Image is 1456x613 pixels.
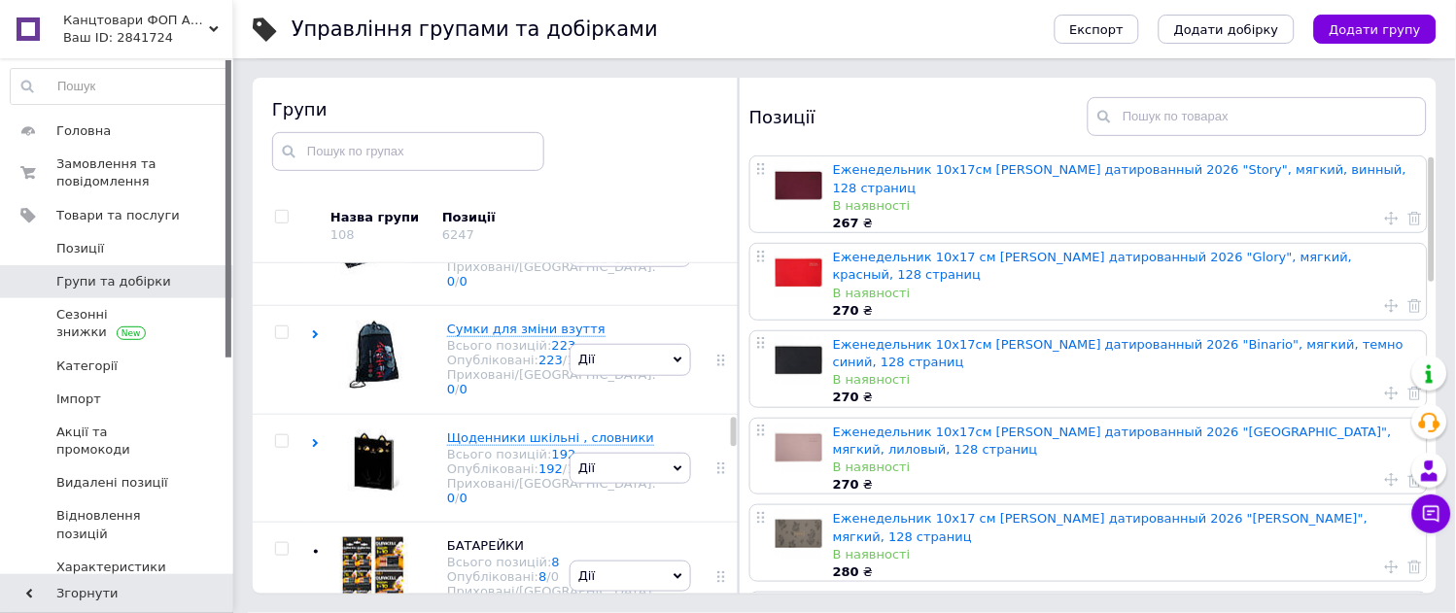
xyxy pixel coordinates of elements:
[833,371,1417,389] div: В наявності
[552,447,576,461] a: 192
[340,537,408,605] img: БАТАРЕЙКИ
[56,122,111,140] span: Головна
[56,507,180,542] span: Відновлення позицій
[455,491,468,505] span: /
[447,584,656,613] div: Приховані/[GEOGRAPHIC_DATA]:
[1174,22,1279,37] span: Додати добірку
[447,353,656,367] div: Опубліковані:
[1412,494,1451,533] button: Чат з покупцем
[833,511,1368,543] a: Еженедельник 10х17 см [PERSON_NAME] датированный 2026 "[PERSON_NAME]", мягкий, 128 страниц
[833,563,1417,581] div: ₴
[447,274,455,289] a: 0
[538,569,546,584] a: 8
[568,461,584,476] div: 17
[563,461,583,476] span: /
[447,447,656,461] div: Всього позицій:
[460,491,468,505] a: 0
[833,303,859,318] b: 270
[1314,15,1437,44] button: Додати групу
[833,197,1417,215] div: В наявності
[447,555,656,569] div: Всього позицій:
[447,382,455,396] a: 0
[442,227,474,242] div: 6247
[1408,559,1422,576] a: Видалити товар
[447,430,654,445] span: Щоденники шкільні , словники
[538,461,563,476] a: 192
[833,216,859,230] b: 267
[1159,15,1295,44] button: Додати добірку
[447,259,656,289] div: Приховані/[GEOGRAPHIC_DATA]:
[552,338,576,353] a: 223
[833,476,1417,494] div: ₴
[538,353,563,367] a: 223
[552,555,560,569] a: 8
[56,559,166,576] span: Характеристики
[272,97,719,121] div: Групи
[833,477,859,492] b: 270
[447,338,656,353] div: Всього позицій:
[1408,471,1422,489] a: Видалити товар
[460,382,468,396] a: 0
[292,17,658,41] h1: Управління групами та добірками
[447,538,524,553] span: БАТАРЕЙКИ
[11,69,228,104] input: Пошук
[833,390,859,404] b: 270
[455,382,468,396] span: /
[1408,384,1422,401] a: Видалити товар
[447,491,455,505] a: 0
[833,250,1353,282] a: Еженедельник 10х17 см [PERSON_NAME] датированный 2026 "Glory", мягкий, красный, 128 страниц
[272,132,544,171] input: Пошук по групах
[56,424,180,459] span: Акції та промокоди
[56,358,118,375] span: Категорії
[340,429,408,497] img: Щоденники шкільні , словники
[1408,297,1422,315] a: Видалити товар
[56,273,171,290] span: Групи та добірки
[442,209,607,226] div: Позиції
[330,209,428,226] div: Назва групи
[447,322,606,336] span: Сумки для зміни взуття
[330,227,355,242] div: 108
[833,215,1417,232] div: ₴
[833,302,1417,320] div: ₴
[1070,22,1125,37] span: Експорт
[578,352,595,366] span: Дії
[578,568,595,583] span: Дії
[568,353,584,367] div: 10
[447,569,656,584] div: Опубліковані:
[1408,210,1422,227] a: Видалити товар
[447,367,656,396] div: Приховані/[GEOGRAPHIC_DATA]:
[833,389,1417,406] div: ₴
[56,207,180,224] span: Товари та послуги
[563,353,583,367] span: /
[833,425,1392,457] a: Еженедельник 10х17см [PERSON_NAME] датированный 2026 "[GEOGRAPHIC_DATA]", мягкий, лиловый, 128 ст...
[63,29,233,47] div: Ваш ID: 2841724
[578,460,595,475] span: Дії
[56,306,180,341] span: Сезонні знижки
[833,162,1406,194] a: Еженедельник 10х17см [PERSON_NAME] датированный 2026 "Story", мягкий, винный, 128 страниц
[1055,15,1140,44] button: Експорт
[1330,22,1421,37] span: Додати групу
[833,459,1417,476] div: В наявності
[460,274,468,289] a: 0
[1088,97,1426,136] input: Пошук по товарах
[551,569,559,584] div: 0
[833,546,1417,563] div: В наявності
[56,155,180,190] span: Замовлення та повідомлення
[455,274,468,289] span: /
[833,564,859,579] b: 280
[63,12,209,29] span: Канцтовари ФОП Алiбаба
[56,391,101,408] span: Імпорт
[56,474,168,492] span: Видалені позиції
[447,461,656,476] div: Опубліковані:
[833,285,1417,302] div: В наявності
[340,321,408,389] img: Сумки для зміни взуття
[547,569,560,584] span: /
[56,240,104,257] span: Позиції
[749,97,1088,136] div: Позиції
[833,337,1404,369] a: Еженедельник 10х17см [PERSON_NAME] датированный 2026 "Binario", мягкий, темно синий, 128 страниц
[447,476,656,505] div: Приховані/[GEOGRAPHIC_DATA]:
